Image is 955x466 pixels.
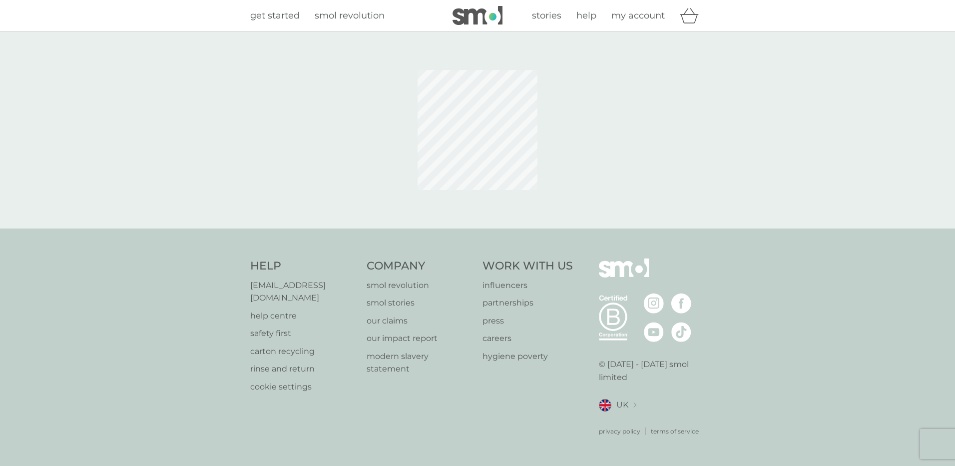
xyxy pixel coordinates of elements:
a: smol stories [367,296,473,309]
a: carton recycling [250,345,357,358]
img: visit the smol Youtube page [644,322,664,342]
a: hygiene poverty [482,350,573,363]
span: stories [532,10,561,21]
p: © [DATE] - [DATE] smol limited [599,358,705,383]
img: select a new location [633,402,636,408]
h4: Work With Us [482,258,573,274]
a: careers [482,332,573,345]
img: smol [599,258,649,292]
a: stories [532,8,561,23]
span: get started [250,10,300,21]
img: visit the smol Instagram page [644,293,664,313]
a: our claims [367,314,473,327]
a: smol revolution [315,8,385,23]
h4: Help [250,258,357,274]
span: UK [616,398,628,411]
img: visit the smol Tiktok page [671,322,691,342]
div: basket [680,5,705,25]
a: safety first [250,327,357,340]
a: terms of service [651,426,699,436]
a: help [576,8,596,23]
a: partnerships [482,296,573,309]
a: modern slavery statement [367,350,473,375]
a: privacy policy [599,426,640,436]
img: smol [453,6,502,25]
span: help [576,10,596,21]
a: get started [250,8,300,23]
a: smol revolution [367,279,473,292]
a: our impact report [367,332,473,345]
a: my account [611,8,665,23]
span: my account [611,10,665,21]
a: [EMAIL_ADDRESS][DOMAIN_NAME] [250,279,357,304]
h4: Company [367,258,473,274]
a: rinse and return [250,362,357,375]
a: press [482,314,573,327]
span: smol revolution [315,10,385,21]
img: visit the smol Facebook page [671,293,691,313]
a: cookie settings [250,380,357,393]
a: influencers [482,279,573,292]
a: help centre [250,309,357,322]
img: UK flag [599,399,611,411]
